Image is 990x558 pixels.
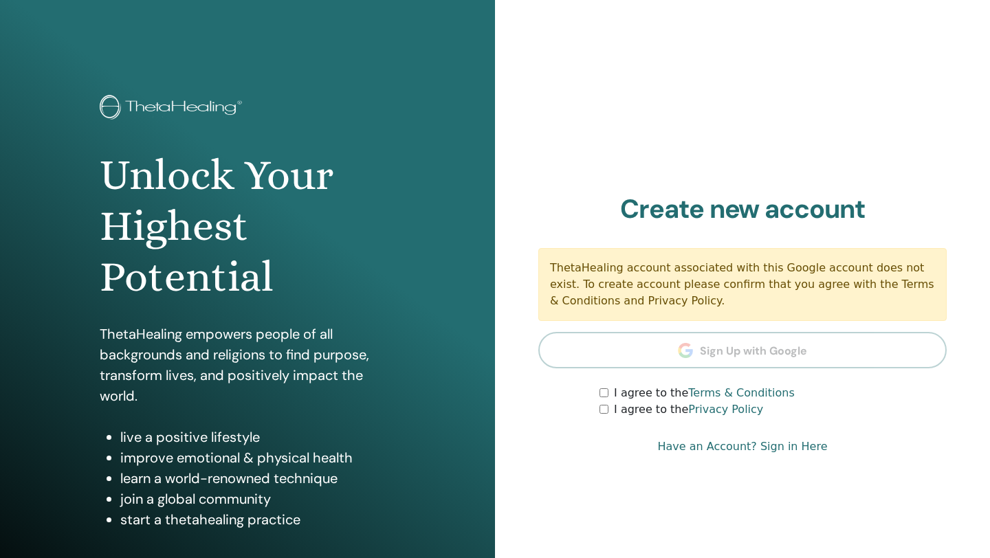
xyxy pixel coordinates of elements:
[120,427,395,447] li: live a positive lifestyle
[100,150,395,303] h1: Unlock Your Highest Potential
[120,509,395,530] li: start a thetahealing practice
[100,324,395,406] p: ThetaHealing empowers people of all backgrounds and religions to find purpose, transform lives, a...
[120,489,395,509] li: join a global community
[688,403,763,416] a: Privacy Policy
[120,447,395,468] li: improve emotional & physical health
[614,401,763,418] label: I agree to the
[120,468,395,489] li: learn a world-renowned technique
[688,386,794,399] a: Terms & Conditions
[614,385,795,401] label: I agree to the
[538,194,947,225] h2: Create new account
[538,248,947,321] div: ThetaHealing account associated with this Google account does not exist. To create account please...
[657,438,827,455] a: Have an Account? Sign in Here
